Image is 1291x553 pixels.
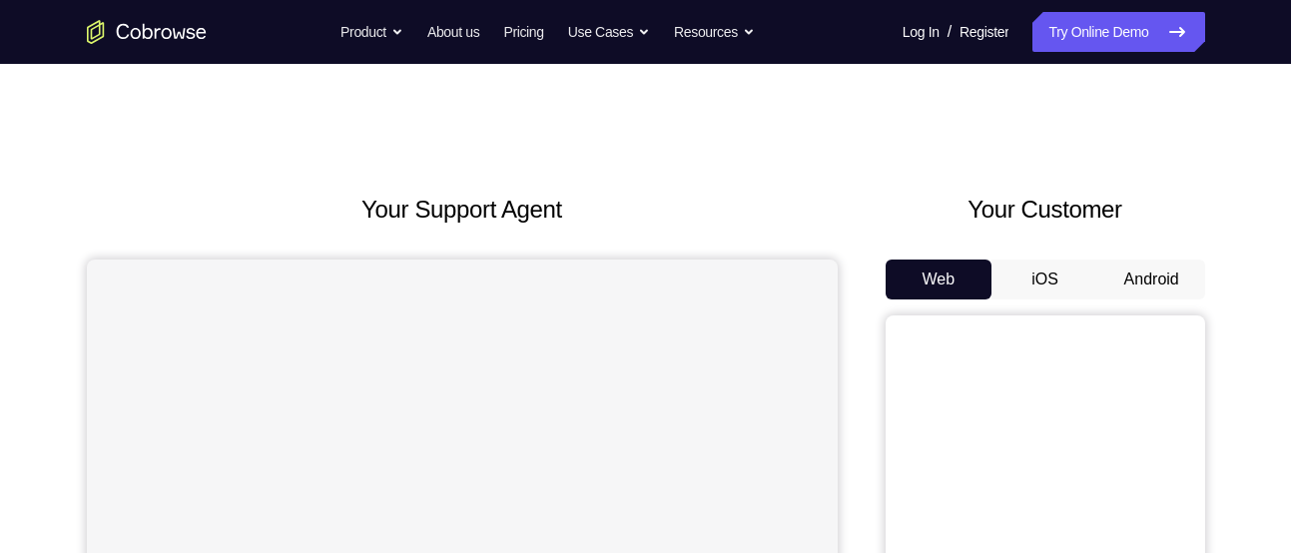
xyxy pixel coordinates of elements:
h2: Your Customer [886,192,1205,228]
button: iOS [991,260,1098,299]
a: Try Online Demo [1032,12,1204,52]
button: Resources [674,12,755,52]
button: Product [340,12,403,52]
a: Log In [903,12,940,52]
span: / [948,20,952,44]
button: Web [886,260,992,299]
button: Android [1098,260,1205,299]
a: Pricing [503,12,543,52]
a: Register [960,12,1008,52]
button: Use Cases [568,12,650,52]
h2: Your Support Agent [87,192,838,228]
a: Go to the home page [87,20,207,44]
a: About us [427,12,479,52]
